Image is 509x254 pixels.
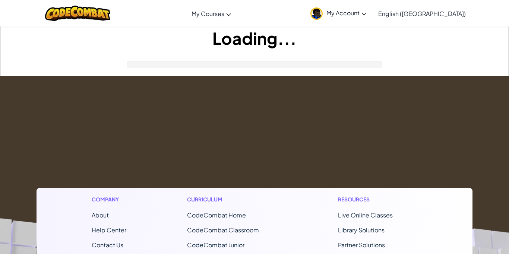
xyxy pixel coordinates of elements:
[187,226,259,234] a: CodeCombat Classroom
[187,195,277,203] h1: Curriculum
[187,211,246,219] span: CodeCombat Home
[378,10,466,18] span: English ([GEOGRAPHIC_DATA])
[92,241,123,249] span: Contact Us
[187,241,244,249] a: CodeCombat Junior
[338,241,385,249] a: Partner Solutions
[307,1,370,25] a: My Account
[338,211,393,219] a: Live Online Classes
[0,26,509,50] h1: Loading...
[338,226,385,234] a: Library Solutions
[45,6,110,21] img: CodeCombat logo
[338,195,417,203] h1: Resources
[92,226,126,234] a: Help Center
[192,10,224,18] span: My Courses
[310,7,323,20] img: avatar
[188,3,235,23] a: My Courses
[374,3,470,23] a: English ([GEOGRAPHIC_DATA])
[326,9,366,17] span: My Account
[92,211,109,219] a: About
[92,195,126,203] h1: Company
